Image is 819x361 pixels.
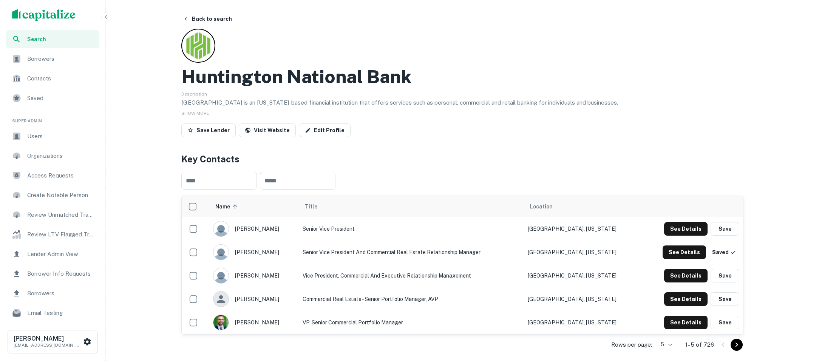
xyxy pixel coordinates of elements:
[213,268,229,283] img: 9c8pery4andzj6ohjkjp54ma2
[299,287,524,311] td: Commercial Real Estate - Senior Portfolio Manager, AVP
[299,217,524,241] td: Senior Vice President
[530,202,553,211] span: Location
[299,196,524,217] th: Title
[611,340,652,349] p: Rows per page:
[213,315,229,330] img: 1671050074414
[6,147,99,165] a: Organizations
[181,98,743,107] p: [GEOGRAPHIC_DATA] is an [US_STATE]-based financial institution that offers services such as perso...
[27,191,95,200] span: Create Notable Person
[27,35,95,43] span: Search
[709,245,739,259] button: Saved
[305,202,327,211] span: Title
[664,292,708,306] button: See Details
[213,268,295,284] div: [PERSON_NAME]
[6,304,99,322] a: Email Testing
[711,316,739,329] button: Save
[14,342,82,349] p: [EMAIL_ADDRESS][DOMAIN_NAME]
[664,222,708,236] button: See Details
[6,127,99,145] a: Users
[27,74,95,83] span: Contacts
[27,54,95,63] span: Borrowers
[182,196,743,334] div: scrollable content
[299,264,524,287] td: Vice President, Commercial and Executive Relationship Management
[27,250,95,259] span: Lender Admin View
[27,210,95,219] span: Review Unmatched Transactions
[524,311,641,334] td: [GEOGRAPHIC_DATA], [US_STATE]
[6,186,99,204] a: Create Notable Person
[181,152,743,166] h4: Key Contacts
[6,89,99,107] a: Saved
[14,336,82,342] h6: [PERSON_NAME]
[181,111,209,116] span: SHOW MORE
[6,225,99,244] a: Review LTV Flagged Transactions
[524,264,641,287] td: [GEOGRAPHIC_DATA], [US_STATE]
[215,202,240,211] span: Name
[664,316,708,329] button: See Details
[685,340,714,349] p: 1–5 of 726
[213,245,229,260] img: 9c8pery4andzj6ohjkjp54ma2
[12,9,76,21] img: capitalize-logo.png
[27,269,95,278] span: Borrower Info Requests
[6,109,99,127] li: Super Admin
[213,221,229,236] img: 9c8pery4andzj6ohjkjp54ma2
[213,244,295,260] div: [PERSON_NAME]
[524,196,641,217] th: Location
[27,94,95,103] span: Saved
[27,171,95,180] span: Access Requests
[181,66,411,88] h2: Huntington National Bank
[711,269,739,282] button: Save
[664,269,708,282] button: See Details
[299,311,524,334] td: VP, Senior Commercial Portfolio Manager
[524,217,641,241] td: [GEOGRAPHIC_DATA], [US_STATE]
[6,265,99,283] a: Borrower Info Requests
[711,222,739,236] button: Save
[6,50,99,68] a: Borrowers
[27,132,95,141] span: Users
[27,309,95,318] span: Email Testing
[711,292,739,306] button: Save
[6,245,99,263] a: Lender Admin View
[239,123,296,137] a: Visit Website
[663,245,706,259] button: See Details
[299,123,351,137] a: Edit Profile
[27,151,95,160] span: Organizations
[524,287,641,311] td: [GEOGRAPHIC_DATA], [US_STATE]
[27,230,95,239] span: Review LTV Flagged Transactions
[6,30,99,48] a: Search
[181,123,236,137] button: Save Lender
[209,196,299,217] th: Name
[6,284,99,302] a: Borrowers
[781,301,819,337] iframe: Chat Widget
[655,339,673,350] div: 5
[181,91,207,97] span: Description
[213,315,295,330] div: [PERSON_NAME]
[731,339,743,351] button: Go to next page
[180,12,235,26] button: Back to search
[6,69,99,88] a: Contacts
[6,167,99,185] a: Access Requests
[213,291,295,307] div: [PERSON_NAME]
[299,241,524,264] td: Senior Vice President and Commercial Real Estate Relationship Manager
[8,330,98,353] button: [PERSON_NAME][EMAIL_ADDRESS][DOMAIN_NAME]
[6,206,99,224] a: Review Unmatched Transactions
[213,221,295,237] div: [PERSON_NAME]
[524,241,641,264] td: [GEOGRAPHIC_DATA], [US_STATE]
[27,289,95,298] span: Borrowers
